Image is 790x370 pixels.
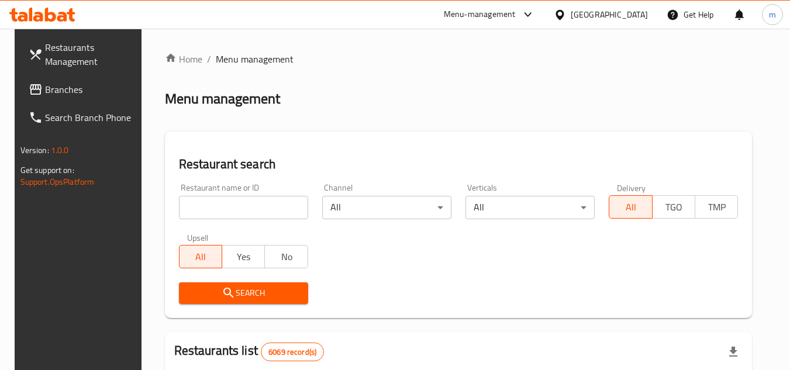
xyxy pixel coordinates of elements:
button: All [609,195,652,219]
a: Home [165,52,202,66]
a: Search Branch Phone [19,103,147,132]
span: Yes [227,248,260,265]
div: Export file [719,338,747,366]
span: 6069 record(s) [261,347,323,358]
input: Search for restaurant name or ID.. [179,196,308,219]
div: Total records count [261,343,324,361]
span: All [614,199,647,216]
span: All [184,248,218,265]
div: All [465,196,595,219]
span: Restaurants Management [45,40,137,68]
button: All [179,245,222,268]
h2: Menu management [165,89,280,108]
a: Support.OpsPlatform [20,174,95,189]
nav: breadcrumb [165,52,753,66]
span: Branches [45,82,137,96]
a: Branches [19,75,147,103]
button: Yes [222,245,265,268]
span: Version: [20,143,49,158]
span: No [270,248,303,265]
span: TGO [657,199,691,216]
div: Menu-management [444,8,516,22]
h2: Restaurant search [179,155,739,173]
span: TMP [700,199,733,216]
h2: Restaurants list [174,342,325,361]
button: TGO [652,195,695,219]
span: m [769,8,776,21]
div: All [322,196,451,219]
button: TMP [695,195,738,219]
label: Upsell [187,233,209,241]
span: 1.0.0 [51,143,69,158]
span: Search [188,286,299,300]
li: / [207,52,211,66]
button: Search [179,282,308,304]
label: Delivery [617,184,646,192]
a: Restaurants Management [19,33,147,75]
button: No [264,245,308,268]
span: Search Branch Phone [45,110,137,125]
span: Menu management [216,52,294,66]
span: Get support on: [20,162,74,178]
div: [GEOGRAPHIC_DATA] [571,8,648,21]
